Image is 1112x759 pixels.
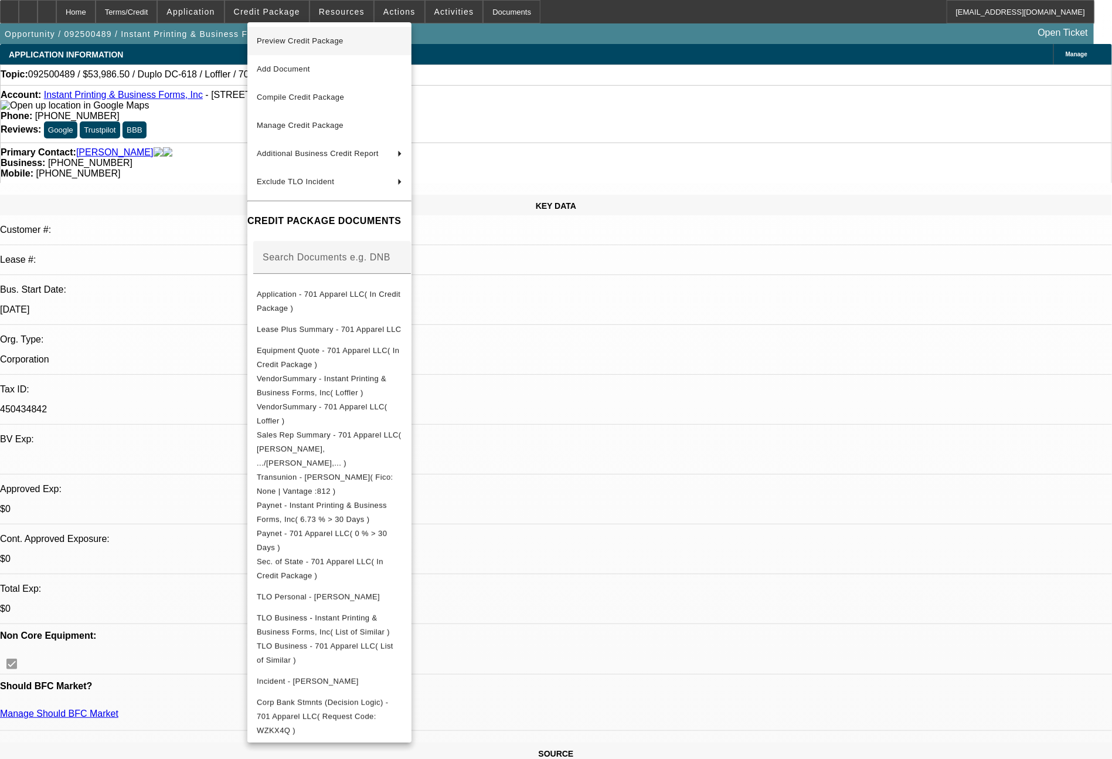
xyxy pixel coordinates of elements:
[247,400,412,428] button: VendorSummary - 701 Apparel LLC( Loffler )
[247,372,412,400] button: VendorSummary - Instant Printing & Business Forms, Inc( Loffler )
[257,473,393,496] span: Transunion - [PERSON_NAME]( Fico: None | Vantage :812 )
[257,290,400,313] span: Application - 701 Apparel LLC( In Credit Package )
[247,470,412,499] button: Transunion - Serfoss, Levi( Fico: None | Vantage :812 )
[247,316,412,344] button: Lease Plus Summary - 701 Apparel LLC
[257,677,359,686] span: Incident - [PERSON_NAME]
[257,346,399,369] span: Equipment Quote - 701 Apparel LLC( In Credit Package )
[247,527,412,555] button: Paynet - 701 Apparel LLC( 0 % > 30 Days )
[257,614,390,636] span: TLO Business - Instant Printing & Business Forms, Inc( List of Similar )
[247,499,412,527] button: Paynet - Instant Printing & Business Forms, Inc( 6.73 % > 30 Days )
[247,583,412,611] button: TLO Personal - Serfoss, Levi
[247,287,412,316] button: Application - 701 Apparel LLC( In Credit Package )
[257,642,393,665] span: TLO Business - 701 Apparel LLC( List of Similar )
[247,639,412,667] button: TLO Business - 701 Apparel LLC( List of Similar )
[257,149,379,158] span: Additional Business Credit Report
[247,344,412,372] button: Equipment Quote - 701 Apparel LLC( In Credit Package )
[257,592,380,601] span: TLO Personal - [PERSON_NAME]
[257,374,386,397] span: VendorSummary - Instant Printing & Business Forms, Inc( Loffler )
[257,529,387,552] span: Paynet - 701 Apparel LLC( 0 % > 30 Days )
[257,93,344,101] span: Compile Credit Package
[247,611,412,639] button: TLO Business - Instant Printing & Business Forms, Inc( List of Similar )
[257,698,388,735] span: Corp Bank Stmnts (Decision Logic) - 701 Apparel LLC( Request Code: WZKX4Q )
[257,36,344,45] span: Preview Credit Package
[257,557,383,580] span: Sec. of State - 701 Apparel LLC( In Credit Package )
[257,325,402,334] span: Lease Plus Summary - 701 Apparel LLC
[263,252,390,262] mat-label: Search Documents e.g. DNB
[247,215,412,229] h4: CREDIT PACKAGE DOCUMENTS
[247,428,412,470] button: Sales Rep Summary - 701 Apparel LLC( Wesolowski, .../Wesolowski,... )
[257,177,334,186] span: Exclude TLO Incident
[247,696,412,738] button: Corp Bank Stmnts (Decision Logic) - 701 Apparel LLC( Request Code: WZKX4Q )
[257,65,310,73] span: Add Document
[257,402,387,425] span: VendorSummary - 701 Apparel LLC( Loffler )
[257,431,402,467] span: Sales Rep Summary - 701 Apparel LLC( [PERSON_NAME], .../[PERSON_NAME],... )
[257,121,344,130] span: Manage Credit Package
[257,501,387,524] span: Paynet - Instant Printing & Business Forms, Inc( 6.73 % > 30 Days )
[247,667,412,696] button: Incident - Serfoss, Levi
[247,555,412,583] button: Sec. of State - 701 Apparel LLC( In Credit Package )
